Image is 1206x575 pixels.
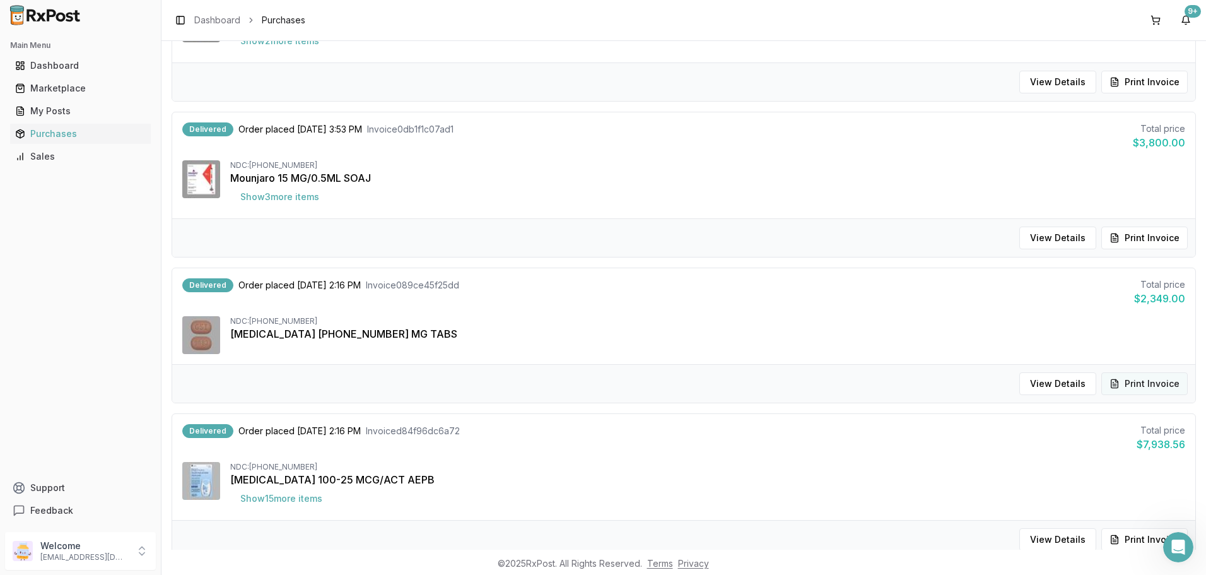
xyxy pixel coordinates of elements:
div: $7,938.56 [1137,437,1185,452]
div: Total price [1137,424,1185,437]
a: Terms [647,558,673,569]
button: Print Invoice [1101,528,1188,551]
div: Mounjaro 15 MG/0.5ML SOAJ [230,170,1185,186]
div: NDC: [PHONE_NUMBER] [230,316,1185,326]
a: Sales [10,145,151,168]
img: User avatar [13,541,33,561]
span: Invoice d84f96dc6a72 [366,425,460,437]
button: View Details [1019,528,1096,551]
p: [EMAIL_ADDRESS][DOMAIN_NAME] [40,552,128,562]
a: Dashboard [194,14,240,27]
button: Print Invoice [1101,372,1188,395]
button: View Details [1019,372,1096,395]
span: Order placed [DATE] 2:16 PM [238,279,361,292]
img: Breo Ellipta 100-25 MCG/ACT AEPB [182,462,220,500]
a: My Posts [10,100,151,122]
a: Purchases [10,122,151,145]
div: My Posts [15,105,146,117]
div: [MEDICAL_DATA] 100-25 MCG/ACT AEPB [230,472,1185,487]
div: Sales [15,150,146,163]
span: Invoice 089ce45f25dd [366,279,459,292]
img: RxPost Logo [5,5,86,25]
div: Delivered [182,278,233,292]
div: Delivered [182,424,233,438]
button: Sales [5,146,156,167]
div: $3,800.00 [1133,135,1185,150]
div: [MEDICAL_DATA] [PHONE_NUMBER] MG TABS [230,326,1185,341]
button: Print Invoice [1101,227,1188,249]
button: Show3more items [230,186,329,208]
span: Feedback [30,504,73,517]
nav: breadcrumb [194,14,305,27]
p: Welcome [40,540,128,552]
button: Marketplace [5,78,156,98]
span: Invoice 0db1f1c07ad1 [367,123,454,136]
button: View Details [1019,71,1096,93]
span: Purchases [262,14,305,27]
button: My Posts [5,101,156,121]
button: 9+ [1176,10,1196,30]
button: Print Invoice [1101,71,1188,93]
div: Total price [1134,278,1185,291]
button: View Details [1019,227,1096,249]
img: Mounjaro 15 MG/0.5ML SOAJ [182,160,220,198]
iframe: Intercom live chat [1163,532,1193,562]
div: Dashboard [15,59,146,72]
h2: Main Menu [10,40,151,50]
div: Delivered [182,122,233,136]
div: NDC: [PHONE_NUMBER] [230,160,1185,170]
div: Marketplace [15,82,146,95]
div: Total price [1133,122,1185,135]
button: Show15more items [230,487,332,510]
img: Biktarvy 50-200-25 MG TABS [182,316,220,354]
span: Order placed [DATE] 2:16 PM [238,425,361,437]
span: Order placed [DATE] 3:53 PM [238,123,362,136]
button: Support [5,477,156,499]
a: Marketplace [10,77,151,100]
div: 9+ [1185,5,1201,18]
button: Dashboard [5,56,156,76]
button: Purchases [5,124,156,144]
div: NDC: [PHONE_NUMBER] [230,462,1185,472]
div: $2,349.00 [1134,291,1185,306]
div: Purchases [15,127,146,140]
a: Privacy [678,558,709,569]
a: Dashboard [10,54,151,77]
button: Feedback [5,499,156,522]
button: Show2more items [230,30,329,52]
